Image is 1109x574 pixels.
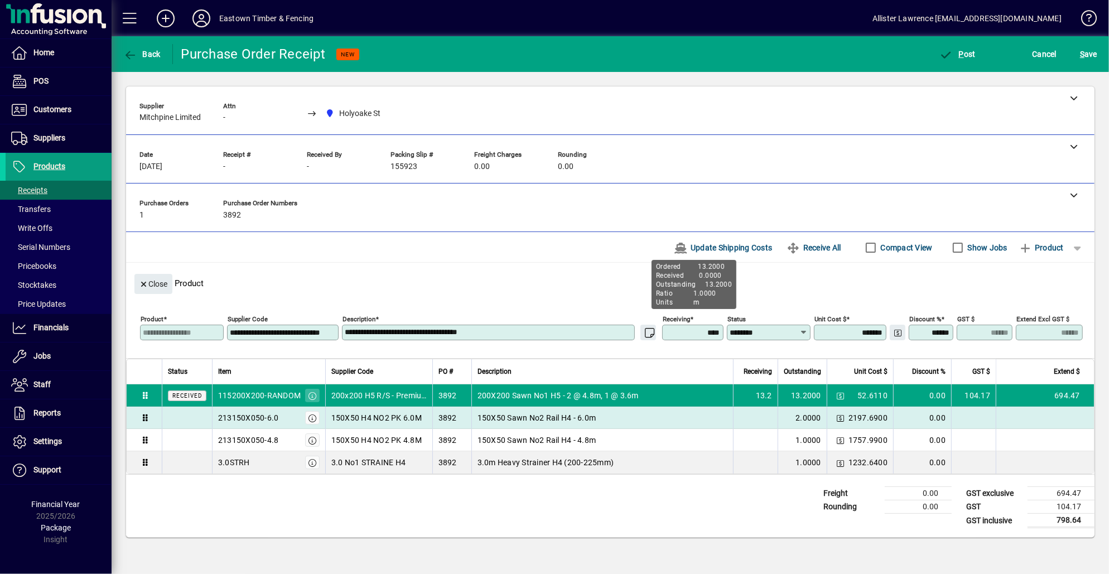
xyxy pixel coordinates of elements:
span: 2197.6900 [848,412,888,423]
td: 3.0m Heavy Strainer H4 (200-225mm) [471,451,733,474]
span: 155923 [390,162,417,171]
a: Home [6,39,112,67]
td: Rounding [818,500,885,514]
span: Received [172,393,202,399]
div: Product [126,263,1094,297]
td: 0.00 [893,429,951,451]
a: Write Offs [6,219,112,238]
td: 200X200 Sawn No1 H5 - 2 @ 4.8m, 1 @ 3.6m [471,384,733,407]
mat-label: Receiving [663,315,690,323]
td: GST inclusive [961,514,1028,528]
span: ost [939,50,976,59]
span: Financial Year [32,500,80,509]
span: Customers [33,105,71,114]
span: Cancel [1033,45,1057,63]
span: Update Shipping Costs [674,239,773,257]
td: 13.2000 [778,384,827,407]
span: Settings [33,437,62,446]
td: 200x200 H5 R/S - Premium No1 S/L [325,384,432,407]
span: - [223,162,225,171]
span: Serial Numbers [11,243,70,252]
a: Staff [6,371,112,399]
span: Transfers [11,205,51,214]
span: Description [478,365,512,378]
mat-label: Discount % [909,315,941,323]
span: [DATE] [139,162,162,171]
span: Price Updates [11,300,66,308]
button: Receive All [782,238,845,258]
td: 694.47 [996,384,1094,407]
span: S [1080,50,1084,59]
td: 104.17 [951,384,996,407]
td: 0.00 [885,487,952,500]
td: 3892 [432,384,471,407]
div: 213150X050-4.8 [218,435,279,446]
span: Home [33,48,54,57]
mat-label: Supplier Code [228,315,268,323]
span: Outstanding [784,365,821,378]
button: Cancel [1030,44,1060,64]
button: Update Shipping Costs [670,238,777,258]
div: Eastown Timber & Fencing [219,9,314,27]
span: 52.6110 [857,390,888,401]
button: Change Price Levels [890,325,905,340]
a: Pricebooks [6,257,112,276]
td: Freight [818,487,885,500]
span: Write Offs [11,224,52,233]
td: 150X50 Sawn No2 Rail H4 - 6.0m [471,407,733,429]
span: Holyoake St [322,107,385,120]
mat-label: Unit Cost $ [814,315,846,323]
td: 0.00 [893,451,951,474]
span: Reports [33,408,61,417]
td: GST exclusive [961,487,1028,500]
div: Ordered 13.2000 Received 0.0000 Outstanding 13.2000 Ratio 1.0000 Units m [652,260,736,309]
td: 150X50 H4 NO2 PK 6.0M [325,407,432,429]
button: Save [1077,44,1100,64]
mat-label: Description [343,315,375,323]
button: Add [148,8,184,28]
button: Change Price Levels [833,432,848,448]
a: Reports [6,399,112,427]
span: 3892 [223,211,241,220]
span: Jobs [33,351,51,360]
span: PO # [438,365,453,378]
span: Extend $ [1054,365,1080,378]
span: Receiving [744,365,772,378]
span: 1 [139,211,144,220]
button: Close [134,274,172,294]
a: Price Updates [6,295,112,313]
span: Holyoake St [339,108,380,119]
app-page-header-button: Close [132,278,175,288]
span: Discount % [912,365,946,378]
span: POS [33,76,49,85]
span: 13.2 [756,390,772,401]
span: Support [33,465,61,474]
span: - [223,113,225,122]
span: Back [123,50,161,59]
mat-label: Product [141,315,163,323]
span: Suppliers [33,133,65,142]
mat-label: Status [727,315,746,323]
span: Pricebooks [11,262,56,271]
mat-label: Extend excl GST $ [1016,315,1069,323]
td: 150X50 Sawn No2 Rail H4 - 4.8m [471,429,733,451]
button: Back [120,44,163,64]
span: Product [1019,239,1064,257]
span: Stocktakes [11,281,56,290]
a: POS [6,67,112,95]
td: 3892 [432,451,471,474]
span: Unit Cost $ [854,365,888,378]
div: 3.0STRH [218,457,250,468]
a: Knowledge Base [1073,2,1095,38]
td: 694.47 [1028,487,1094,500]
span: NEW [341,51,355,58]
label: Show Jobs [966,242,1007,253]
span: Products [33,162,65,171]
button: Profile [184,8,219,28]
a: Settings [6,428,112,456]
td: GST [961,500,1028,514]
span: Item [218,365,232,378]
span: Receipts [11,186,47,195]
button: Product [1013,238,1069,258]
td: 1.0000 [778,429,827,451]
